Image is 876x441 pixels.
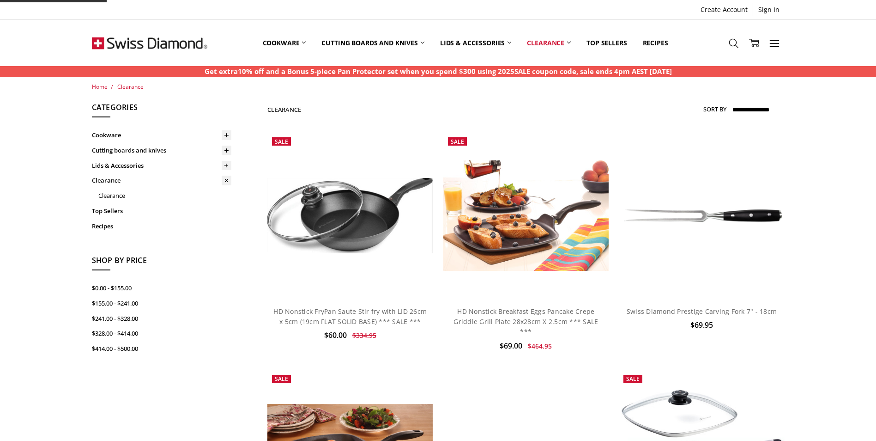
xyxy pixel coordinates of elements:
[92,102,231,117] h5: Categories
[92,219,231,234] a: Recipes
[352,331,376,340] span: $334.95
[629,270,774,288] a: Add to Cart
[267,178,433,254] img: HD Nonstick FryPan Saute Stir fry with LID 26cm x 5cm (19cm FLAT SOLID BASE) *** SALE ***
[92,311,231,326] a: $241.00 - $328.00
[528,342,552,350] span: $464.95
[443,160,609,271] img: HD Nonstick Breakfast Eggs Pancake Crepe Griddle Grill Plate 28x28cm X 2.5cm *** SALE ***
[92,128,231,143] a: Cookware
[690,320,713,330] span: $69.95
[117,83,144,91] a: Clearance
[753,3,785,16] a: Sign In
[275,375,288,383] span: Sale
[267,133,433,298] a: HD Nonstick FryPan Saute Stir fry with LID 26cm x 5cm (19cm FLAT SOLID BASE) *** SALE ***
[92,173,231,188] a: Clearance
[635,22,676,63] a: Recipes
[98,188,231,203] a: Clearance
[619,133,784,298] a: Swiss Diamond Prestige Carving Fork 7" - 18cm
[453,307,598,337] a: HD Nonstick Breakfast Eggs Pancake Crepe Griddle Grill Plate 28x28cm X 2.5cm *** SALE ***
[626,375,640,383] span: Sale
[255,22,314,63] a: Cookware
[695,3,753,16] a: Create Account
[92,143,231,158] a: Cutting boards and knives
[432,22,519,63] a: Lids & Accessories
[627,307,777,316] a: Swiss Diamond Prestige Carving Fork 7" - 18cm
[619,205,784,227] img: Swiss Diamond Prestige Carving Fork 7" - 18cm
[92,281,231,296] a: $0.00 - $155.00
[92,296,231,311] a: $155.00 - $241.00
[278,270,423,288] a: Add to Cart
[273,307,427,326] a: HD Nonstick FryPan Saute Stir fry with LID 26cm x 5cm (19cm FLAT SOLID BASE) *** SALE ***
[92,255,231,270] h5: Shop By Price
[275,138,288,146] span: Sale
[451,138,464,146] span: Sale
[92,203,231,219] a: Top Sellers
[324,330,347,340] span: $60.00
[500,341,522,351] span: $69.00
[453,270,598,288] a: Add to Cart
[92,326,231,341] a: $328.00 - $414.00
[519,22,579,63] a: Clearance
[92,83,108,91] a: Home
[703,102,726,116] label: Sort By
[443,133,609,298] a: HD Nonstick Breakfast Eggs Pancake Crepe Griddle Grill Plate 28x28cm X 2.5cm *** SALE ***
[267,106,301,113] h1: Clearance
[92,20,207,66] img: Free Shipping On Every Order
[205,66,672,77] p: Get extra10% off and a Bonus 5-piece Pan Protector set when you spend $300 using 2025SALE coupon ...
[314,22,432,63] a: Cutting boards and knives
[92,341,231,356] a: $414.00 - $500.00
[579,22,634,63] a: Top Sellers
[92,158,231,173] a: Lids & Accessories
